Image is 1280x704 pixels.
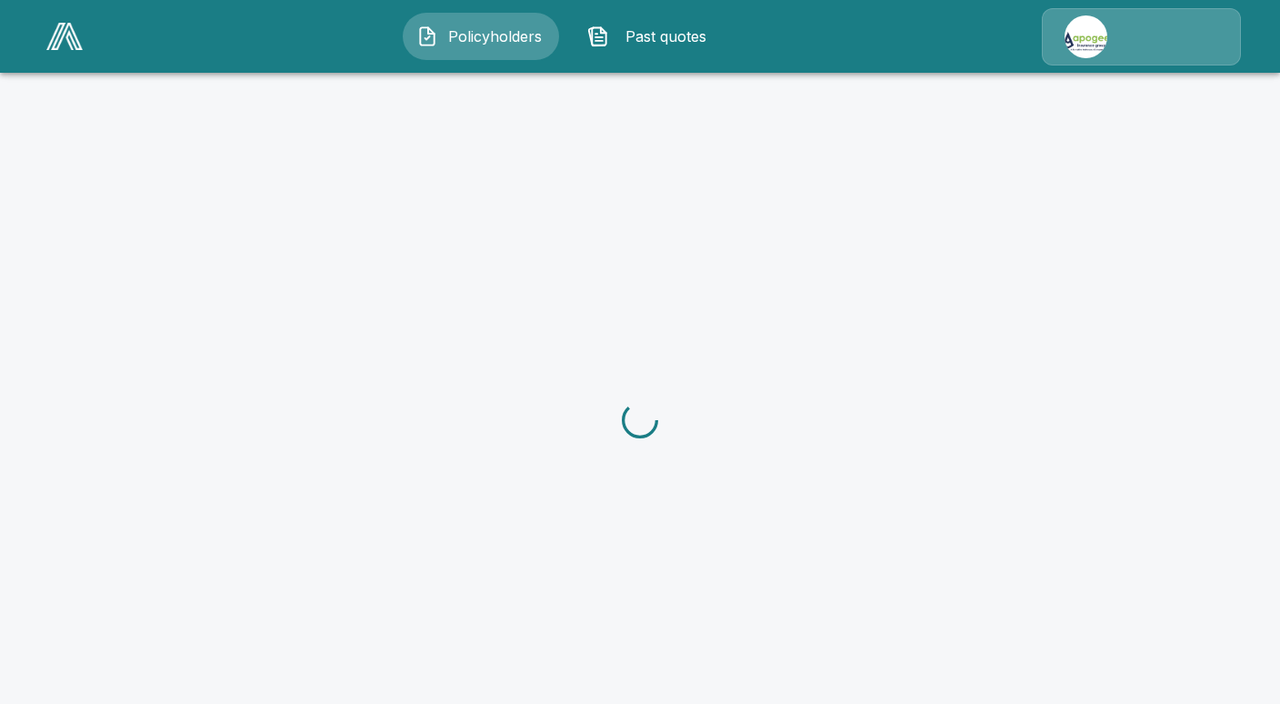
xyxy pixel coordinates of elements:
[416,25,438,47] img: Policyholders Icon
[616,25,716,47] span: Past quotes
[445,25,545,47] span: Policyholders
[574,13,730,60] button: Past quotes IconPast quotes
[587,25,609,47] img: Past quotes Icon
[403,13,559,60] button: Policyholders IconPolicyholders
[46,23,83,50] img: AA Logo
